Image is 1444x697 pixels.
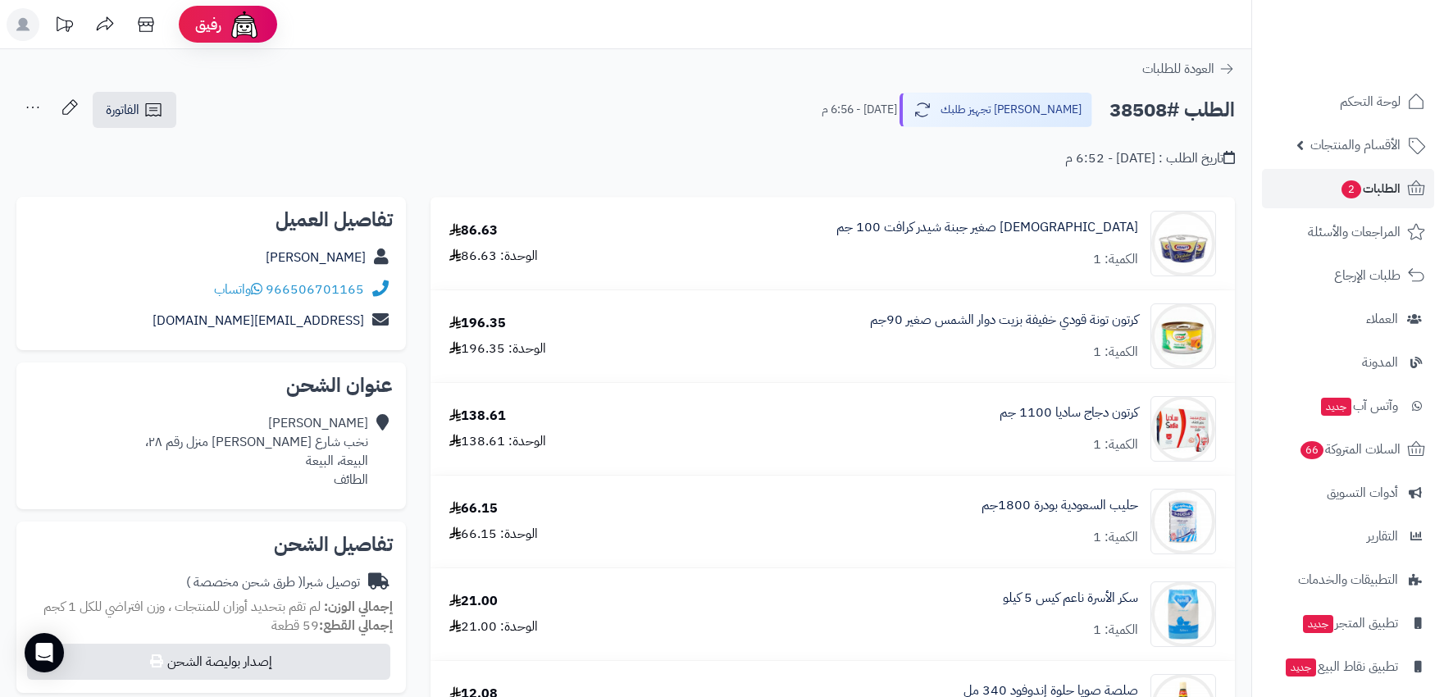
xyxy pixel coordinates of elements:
a: وآتس آبجديد [1262,386,1434,426]
span: جديد [1286,658,1316,676]
div: 138.61 [449,407,506,426]
a: المراجعات والأسئلة [1262,212,1434,252]
div: الكمية: 1 [1093,435,1138,454]
a: السلات المتروكة66 [1262,430,1434,469]
span: وآتس آب [1319,394,1398,417]
a: العودة للطلبات [1142,59,1235,79]
span: 66 [1301,441,1323,459]
a: العملاء [1262,299,1434,339]
div: 21.00 [449,592,498,611]
div: 66.15 [449,499,498,518]
span: أدوات التسويق [1327,481,1398,504]
small: [DATE] - 6:56 م [822,102,897,118]
span: رفيق [195,15,221,34]
img: 1664626453-152.2-90x90.jpg [1151,396,1215,462]
small: 59 قطعة [271,616,393,635]
span: العملاء [1366,307,1398,330]
div: الوحدة: 21.00 [449,617,538,636]
img: 43104616dcdccd0c221b3d6fb4199775c408-90x90.jpg [1151,489,1215,554]
img: 1673434828-%D8%AA%D9%86%D8%B2%D9%8A%D9%84%20(20)-90x90.jpg [1151,303,1215,369]
a: سكر الأسرة ناعم كيس 5 كيلو [1003,589,1138,608]
a: [PERSON_NAME] [266,248,366,267]
a: التطبيقات والخدمات [1262,560,1434,599]
button: إصدار بوليصة الشحن [27,644,390,680]
span: لم تقم بتحديد أوزان للمنتجات ، وزن افتراضي للكل 1 كجم [43,597,321,617]
div: 196.35 [449,314,506,333]
a: تطبيق نقاط البيعجديد [1262,647,1434,686]
h2: تفاصيل العميل [30,210,393,230]
a: 966506701165 [266,280,364,299]
a: الطلبات2 [1262,169,1434,208]
a: أدوات التسويق [1262,473,1434,512]
div: الوحدة: 138.61 [449,432,546,451]
div: الوحدة: 66.15 [449,525,538,544]
a: كرتون دجاج ساديا 1100 جم [1000,403,1138,422]
a: حليب السعودية بودرة 1800جم [982,496,1138,515]
span: الفاتورة [106,100,139,120]
span: 2 [1342,180,1361,198]
span: طلبات الإرجاع [1334,264,1401,287]
img: ai-face.png [228,8,261,41]
div: [PERSON_NAME] نخب شارع [PERSON_NAME] منزل رقم ٢٨، البيعة، البيعة الطائف [145,414,368,489]
div: الوحدة: 196.35 [449,339,546,358]
div: الكمية: 1 [1093,343,1138,362]
span: تطبيق المتجر [1301,612,1398,635]
a: [DEMOGRAPHIC_DATA] صغير جبنة شيدر كرافت 100 جم [836,218,1138,237]
div: Open Intercom Messenger [25,633,64,672]
a: تطبيق المتجرجديد [1262,604,1434,643]
a: واتساب [214,280,262,299]
span: تطبيق نقاط البيع [1284,655,1398,678]
span: جديد [1303,615,1333,633]
img: 1677675221-1624717476%D9%83%D8%B1%D8%A7%D9%81%D8%AA%D8%B4%D9%8A%D8%AF%D8%B13%D8%AD%D8%A8%D8%A7%D8... [1151,211,1215,276]
span: التطبيقات والخدمات [1298,568,1398,591]
a: التقارير [1262,517,1434,556]
a: [EMAIL_ADDRESS][DOMAIN_NAME] [153,311,364,330]
span: الطلبات [1340,177,1401,200]
div: تاريخ الطلب : [DATE] - 6:52 م [1065,149,1235,168]
div: 86.63 [449,221,498,240]
span: المراجعات والأسئلة [1308,221,1401,244]
span: ( طرق شحن مخصصة ) [186,572,303,592]
span: الأقسام والمنتجات [1310,134,1401,157]
div: توصيل شبرا [186,573,360,592]
span: العودة للطلبات [1142,59,1214,79]
a: لوحة التحكم [1262,82,1434,121]
span: لوحة التحكم [1340,90,1401,113]
a: الفاتورة [93,92,176,128]
span: المدونة [1362,351,1398,374]
h2: الطلب #38508 [1109,93,1235,127]
button: [PERSON_NAME] تجهيز طلبك [900,93,1092,127]
div: الكمية: 1 [1093,621,1138,640]
div: الكمية: 1 [1093,250,1138,269]
a: كرتون تونة قودي خفيفة بزيت دوار الشمس صغير 90جم [870,311,1138,330]
h2: عنوان الشحن [30,376,393,395]
img: 1664106442-QalFZ0Lt8bl7Nb9rsHfDLcSGRmRM6EDhABvbkT0b-90x90.jpeg [1151,581,1215,647]
img: logo-2.png [1332,46,1428,80]
a: المدونة [1262,343,1434,382]
h2: تفاصيل الشحن [30,535,393,554]
strong: إجمالي الوزن: [324,597,393,617]
strong: إجمالي القطع: [319,616,393,635]
span: السلات المتروكة [1299,438,1401,461]
span: التقارير [1367,525,1398,548]
div: الكمية: 1 [1093,528,1138,547]
span: جديد [1321,398,1351,416]
div: الوحدة: 86.63 [449,247,538,266]
a: طلبات الإرجاع [1262,256,1434,295]
a: تحديثات المنصة [43,8,84,45]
